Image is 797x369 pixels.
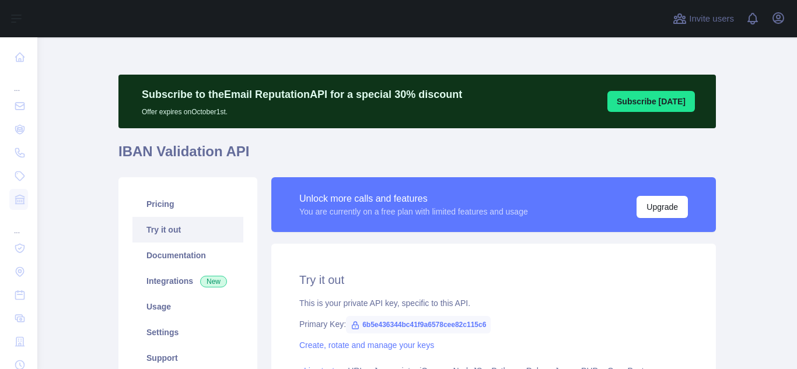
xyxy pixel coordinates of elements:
[142,103,462,117] p: Offer expires on October 1st.
[132,319,243,345] a: Settings
[299,297,688,309] div: This is your private API key, specific to this API.
[118,142,716,170] h1: IBAN Validation API
[299,272,688,288] h2: Try it out
[9,70,28,93] div: ...
[670,9,736,28] button: Invite users
[9,212,28,236] div: ...
[689,12,734,26] span: Invite users
[299,206,528,217] div: You are currently on a free plan with limited features and usage
[607,91,695,112] button: Subscribe [DATE]
[132,217,243,243] a: Try it out
[132,268,243,294] a: Integrations New
[132,294,243,319] a: Usage
[299,192,528,206] div: Unlock more calls and features
[132,191,243,217] a: Pricing
[142,86,462,103] p: Subscribe to the Email Reputation API for a special 30 % discount
[200,276,227,287] span: New
[299,318,688,330] div: Primary Key:
[132,243,243,268] a: Documentation
[299,340,434,350] a: Create, rotate and manage your keys
[637,196,688,218] button: Upgrade
[346,316,491,333] span: 6b5e436344bc41f9a6578cee82c115c6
